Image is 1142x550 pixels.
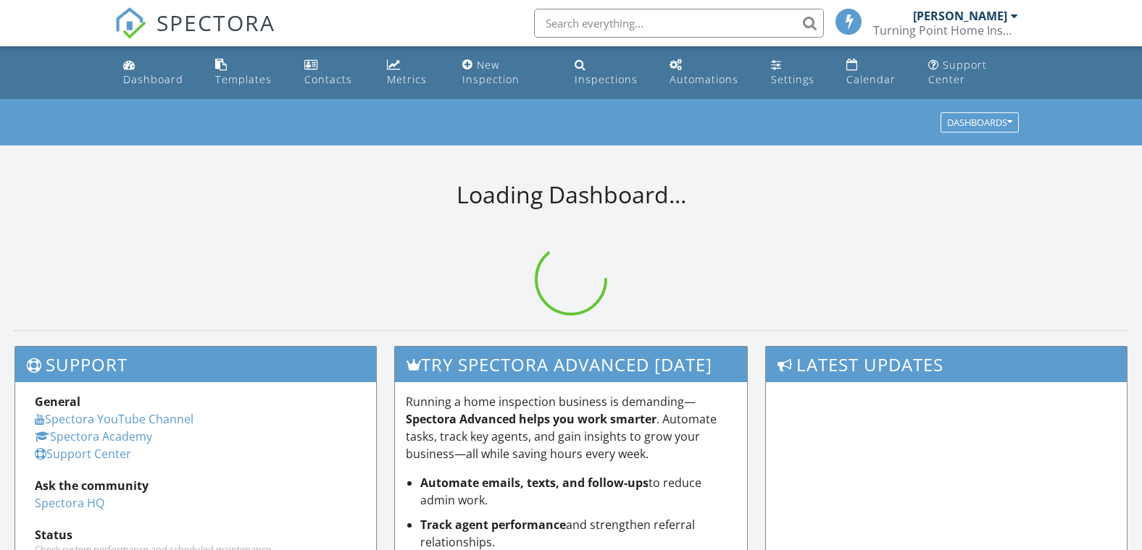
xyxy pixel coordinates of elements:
div: Contacts [304,72,352,86]
h3: Try spectora advanced [DATE] [395,347,747,382]
a: Metrics [381,52,445,93]
div: [PERSON_NAME] [913,9,1007,23]
div: Turning Point Home Inspections [873,23,1018,38]
strong: Spectora Advanced helps you work smarter [406,411,657,427]
div: New Inspection [462,58,520,86]
strong: Track agent performance [420,517,566,533]
a: Settings [765,52,830,93]
p: Running a home inspection business is demanding— . Automate tasks, track key agents, and gain ins... [406,393,736,462]
div: Templates [215,72,272,86]
a: New Inspection [457,52,557,93]
strong: Automate emails, texts, and follow-ups [420,475,649,491]
a: Spectora YouTube Channel [35,411,193,427]
a: SPECTORA [114,20,275,50]
img: The Best Home Inspection Software - Spectora [114,7,146,39]
span: SPECTORA [157,7,275,38]
div: Support Center [928,58,987,86]
div: Settings [771,72,814,86]
div: Automations [670,72,738,86]
a: Automations (Basic) [664,52,754,93]
input: Search everything... [534,9,824,38]
a: Inspections [569,52,651,93]
a: Templates [209,52,287,93]
a: Support Center [922,52,1025,93]
div: Ask the community [35,477,357,494]
a: Spectora HQ [35,495,104,511]
div: Metrics [387,72,427,86]
a: Spectora Academy [35,428,152,444]
a: Support Center [35,446,131,462]
div: Dashboards [947,118,1012,128]
a: Calendar [841,52,911,93]
a: Contacts [299,52,370,93]
div: Dashboard [123,72,183,86]
li: to reduce admin work. [420,474,736,509]
h3: Latest Updates [766,347,1127,382]
a: Dashboard [117,52,199,93]
h3: Support [15,347,376,382]
button: Dashboards [941,113,1019,133]
div: Status [35,526,357,543]
div: Inspections [575,72,638,86]
strong: General [35,394,80,410]
div: Calendar [846,72,896,86]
